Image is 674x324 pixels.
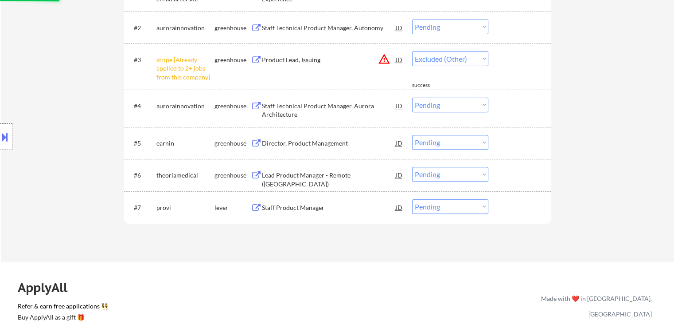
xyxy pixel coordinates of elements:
div: JD [395,20,404,36]
a: Refer & earn free applications 👯‍♀️ [18,303,356,312]
div: aurorainnovation [156,24,214,32]
a: Buy ApplyAll as a gift 🎁 [18,312,106,324]
div: Buy ApplyAll as a gift 🎁 [18,314,106,320]
div: ApplyAll [18,280,78,295]
div: Staff Product Manager [262,203,396,212]
div: greenhouse [214,24,251,32]
div: provi [156,203,214,212]
div: Staff Technical Product Manager, Autonomy [262,24,396,32]
div: stripe [Already applied to 2+ jobs from this company] [156,55,214,82]
div: greenhouse [214,139,251,148]
div: greenhouse [214,55,251,64]
div: greenhouse [214,171,251,180]
div: #2 [134,24,149,32]
div: earnin [156,139,214,148]
div: aurorainnovation [156,102,214,111]
div: success [412,82,448,89]
div: lever [214,203,251,212]
div: Product Lead, Issuing [262,55,396,64]
button: warning_amber [378,53,390,65]
div: Staff Technical Product Manager, Aurora Architecture [262,102,396,119]
div: JD [395,135,404,151]
div: Lead Product Manager - Remote ([GEOGRAPHIC_DATA]) [262,171,396,188]
div: greenhouse [214,102,251,111]
div: JD [395,98,404,114]
div: Director, Product Management [262,139,396,148]
div: JD [395,199,404,215]
div: JD [395,167,404,183]
div: Made with ❤️ in [GEOGRAPHIC_DATA], [GEOGRAPHIC_DATA] [538,291,652,322]
div: JD [395,51,404,67]
div: theoriamedical [156,171,214,180]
